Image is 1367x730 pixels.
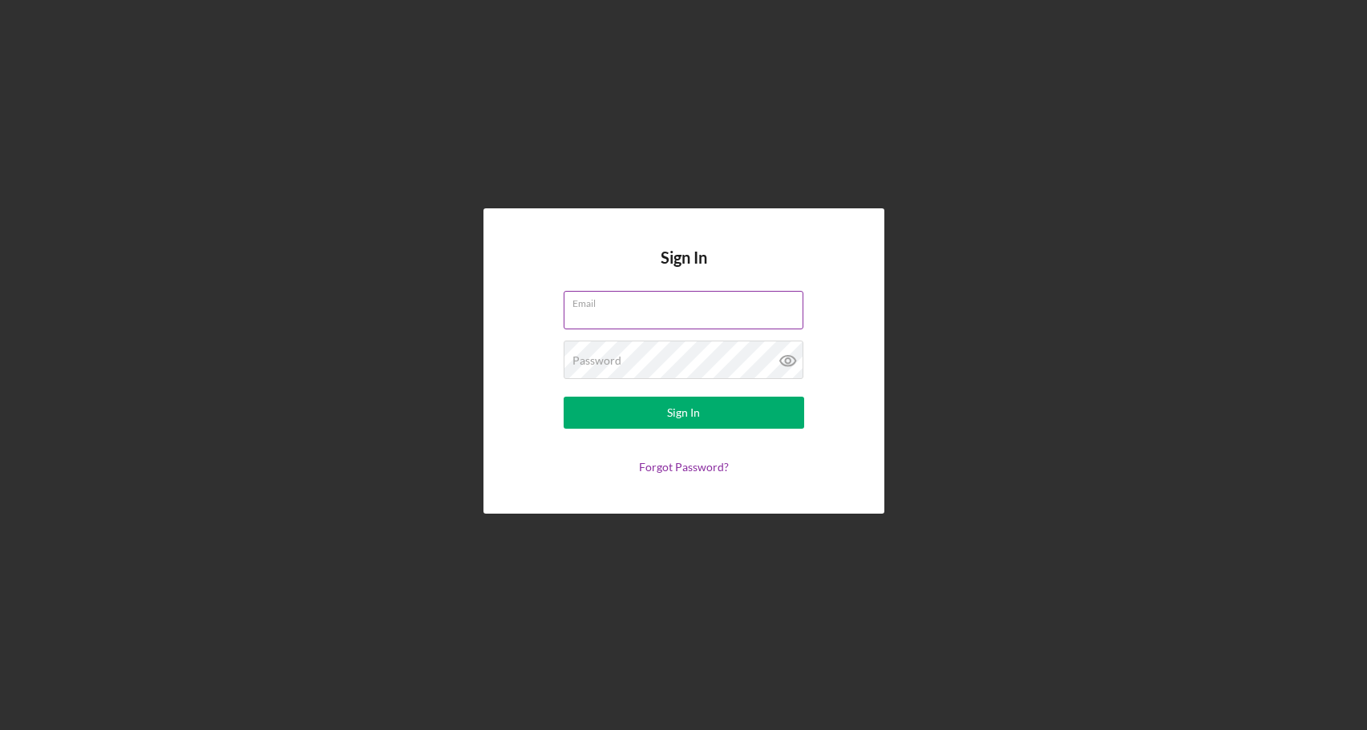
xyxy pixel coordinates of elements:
button: Sign In [564,397,804,429]
h4: Sign In [661,248,707,291]
a: Forgot Password? [639,460,729,474]
label: Email [572,292,803,309]
label: Password [572,354,621,367]
div: Sign In [667,397,700,429]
